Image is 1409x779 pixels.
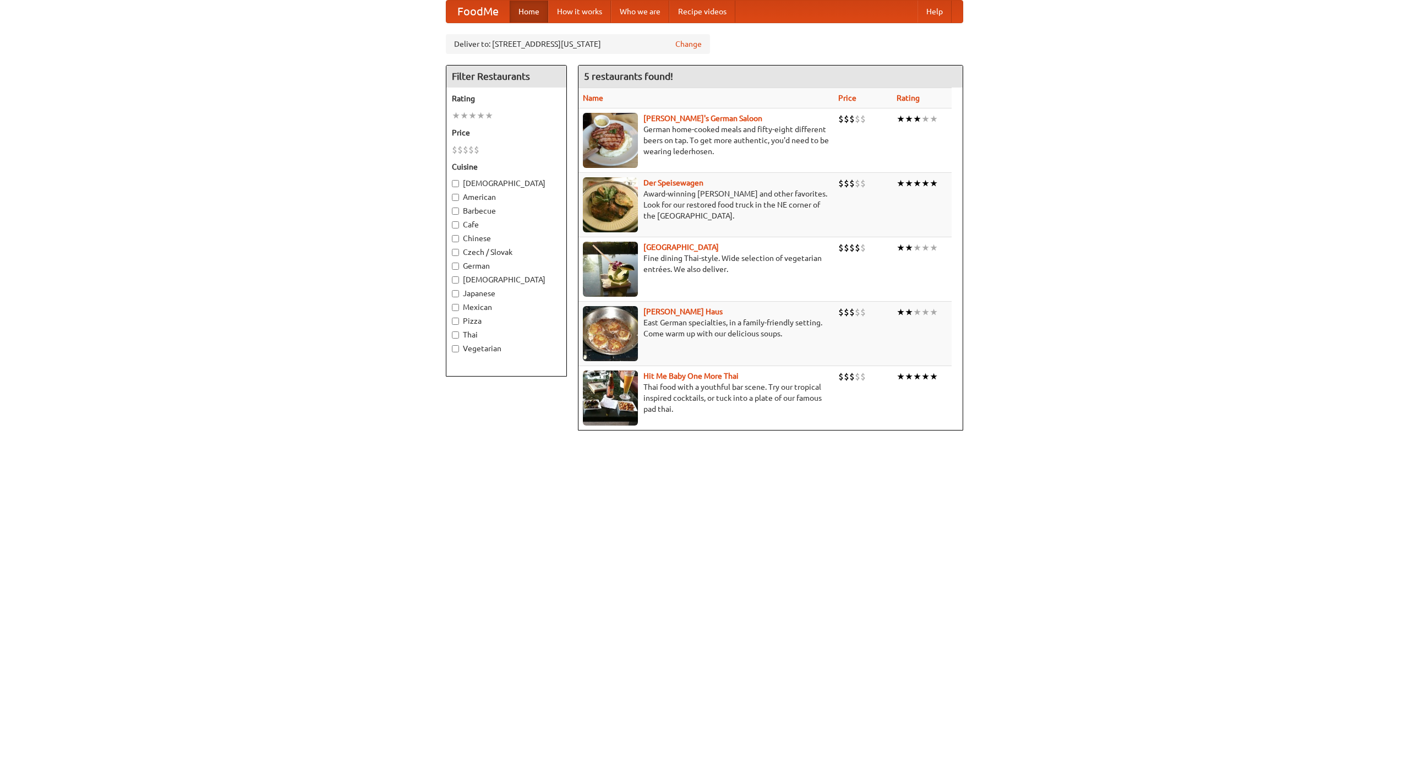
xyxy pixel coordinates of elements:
li: ★ [913,371,921,383]
label: [DEMOGRAPHIC_DATA] [452,274,561,285]
li: $ [457,144,463,156]
input: [DEMOGRAPHIC_DATA] [452,180,459,187]
li: ★ [897,242,905,254]
li: $ [860,113,866,125]
a: Change [675,39,702,50]
li: ★ [897,113,905,125]
li: $ [838,177,844,189]
li: ★ [460,110,468,122]
a: How it works [548,1,611,23]
label: Pizza [452,315,561,326]
li: ★ [897,306,905,318]
li: $ [860,242,866,254]
li: ★ [921,306,930,318]
li: ★ [930,177,938,189]
a: Rating [897,94,920,102]
a: Help [918,1,952,23]
ng-pluralize: 5 restaurants found! [584,71,673,81]
label: Thai [452,329,561,340]
li: $ [860,306,866,318]
input: Japanese [452,290,459,297]
p: Thai food with a youthful bar scene. Try our tropical inspired cocktails, or tuck into a plate of... [583,382,829,415]
li: $ [844,113,849,125]
a: Name [583,94,603,102]
li: $ [838,306,844,318]
label: Cafe [452,219,561,230]
li: $ [474,144,479,156]
li: $ [855,371,860,383]
input: Thai [452,331,459,339]
li: ★ [905,371,913,383]
li: $ [468,144,474,156]
img: kohlhaus.jpg [583,306,638,361]
img: babythai.jpg [583,371,638,426]
li: $ [855,113,860,125]
li: ★ [468,110,477,122]
li: $ [849,242,855,254]
a: Recipe videos [669,1,735,23]
li: $ [838,113,844,125]
input: Chinese [452,235,459,242]
li: $ [463,144,468,156]
li: $ [849,306,855,318]
input: Mexican [452,304,459,311]
p: East German specialties, in a family-friendly setting. Come warm up with our delicious soups. [583,317,829,339]
li: ★ [913,113,921,125]
input: Czech / Slovak [452,249,459,256]
label: [DEMOGRAPHIC_DATA] [452,178,561,189]
li: $ [844,242,849,254]
input: American [452,194,459,201]
label: Mexican [452,302,561,313]
li: ★ [477,110,485,122]
label: Barbecue [452,205,561,216]
p: Award-winning [PERSON_NAME] and other favorites. Look for our restored food truck in the NE corne... [583,188,829,221]
li: ★ [905,242,913,254]
li: ★ [897,177,905,189]
input: German [452,263,459,270]
li: ★ [905,306,913,318]
label: Czech / Slovak [452,247,561,258]
li: $ [855,177,860,189]
li: ★ [905,113,913,125]
li: $ [855,242,860,254]
li: ★ [913,242,921,254]
li: $ [860,177,866,189]
a: Who we are [611,1,669,23]
li: $ [838,242,844,254]
label: Vegetarian [452,343,561,354]
a: [PERSON_NAME] Haus [643,307,723,316]
li: ★ [930,371,938,383]
li: ★ [452,110,460,122]
img: speisewagen.jpg [583,177,638,232]
li: $ [844,371,849,383]
li: ★ [913,306,921,318]
li: $ [849,177,855,189]
a: Hit Me Baby One More Thai [643,372,739,380]
h5: Cuisine [452,161,561,172]
li: ★ [921,113,930,125]
p: German home-cooked meals and fifty-eight different beers on tap. To get more authentic, you'd nee... [583,124,829,157]
li: $ [849,113,855,125]
input: Cafe [452,221,459,228]
label: American [452,192,561,203]
li: $ [844,306,849,318]
a: [PERSON_NAME]'s German Saloon [643,114,762,123]
li: ★ [905,177,913,189]
li: ★ [921,371,930,383]
h4: Filter Restaurants [446,66,566,88]
label: Chinese [452,233,561,244]
input: Barbecue [452,208,459,215]
a: [GEOGRAPHIC_DATA] [643,243,719,252]
label: German [452,260,561,271]
input: [DEMOGRAPHIC_DATA] [452,276,459,284]
li: $ [860,371,866,383]
img: satay.jpg [583,242,638,297]
li: ★ [921,242,930,254]
li: $ [849,371,855,383]
div: Deliver to: [STREET_ADDRESS][US_STATE] [446,34,710,54]
a: Der Speisewagen [643,178,703,187]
